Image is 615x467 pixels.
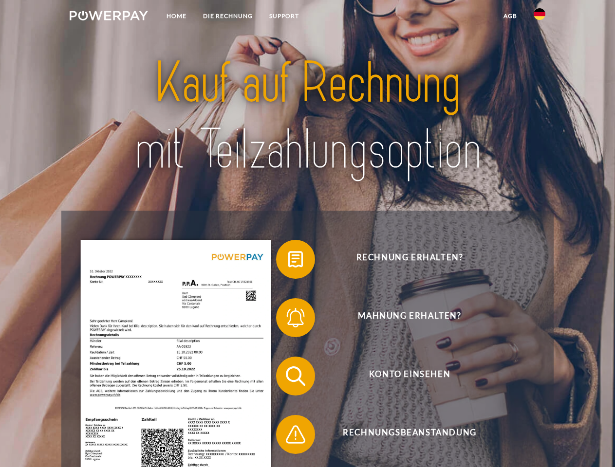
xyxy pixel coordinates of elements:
a: Home [158,7,195,25]
span: Mahnung erhalten? [290,298,529,337]
img: logo-powerpay-white.svg [70,11,148,20]
img: qb_warning.svg [283,422,308,447]
span: Rechnungsbeanstandung [290,415,529,454]
span: Konto einsehen [290,357,529,395]
img: qb_search.svg [283,364,308,388]
a: agb [495,7,525,25]
button: Rechnung erhalten? [276,240,529,279]
button: Mahnung erhalten? [276,298,529,337]
span: Rechnung erhalten? [290,240,529,279]
a: DIE RECHNUNG [195,7,261,25]
a: SUPPORT [261,7,307,25]
img: de [534,8,545,20]
button: Konto einsehen [276,357,529,395]
img: qb_bell.svg [283,305,308,330]
img: title-powerpay_de.svg [93,47,522,186]
img: qb_bill.svg [283,247,308,271]
button: Rechnungsbeanstandung [276,415,529,454]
